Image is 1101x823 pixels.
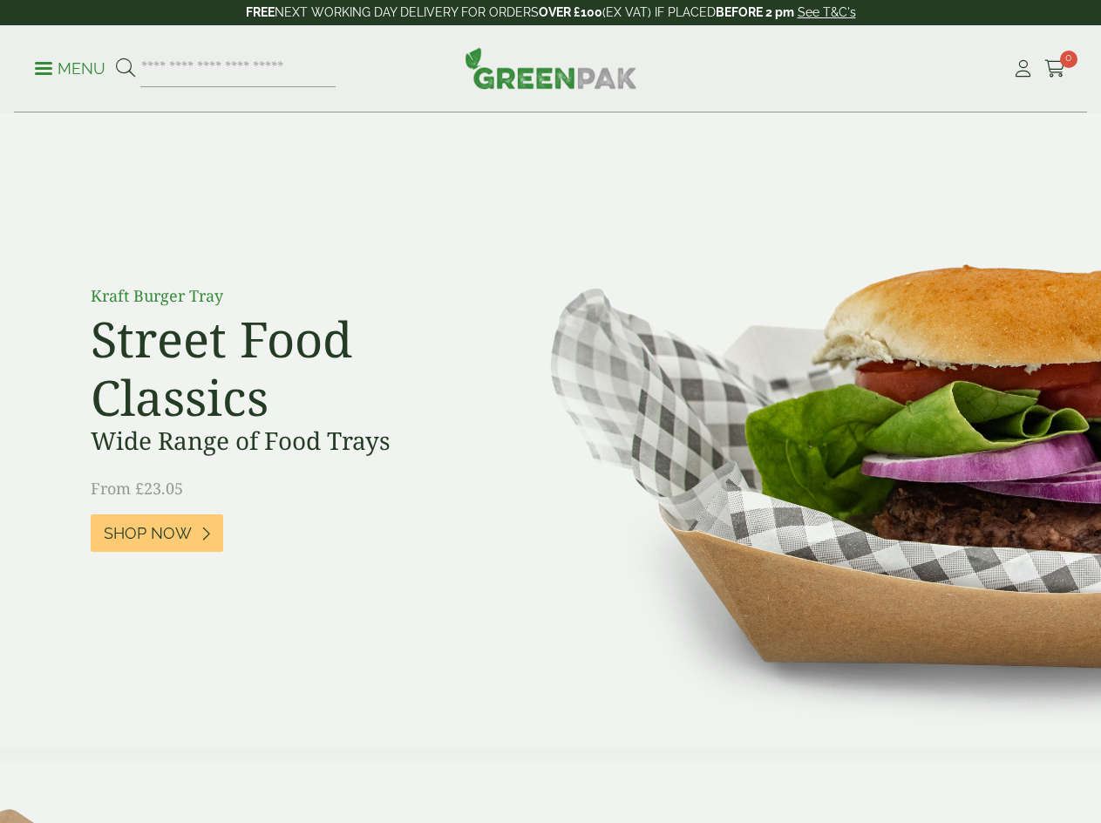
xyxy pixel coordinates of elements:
[91,426,483,456] h3: Wide Range of Food Trays
[91,514,223,552] a: Shop Now
[798,5,856,19] a: See T&C's
[91,309,483,426] h2: Street Food Classics
[246,5,275,19] strong: FREE
[1044,56,1066,82] a: 0
[1060,51,1077,68] span: 0
[716,5,794,19] strong: BEFORE 2 pm
[91,284,483,308] p: Kraft Burger Tray
[35,58,105,76] a: Menu
[104,524,192,543] span: Shop Now
[1044,60,1066,78] i: Cart
[495,113,1101,747] img: Street Food Classics
[91,478,183,499] span: From £23.05
[1012,60,1034,78] i: My Account
[35,58,105,79] p: Menu
[465,47,637,89] img: GreenPak Supplies
[539,5,602,19] strong: OVER £100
